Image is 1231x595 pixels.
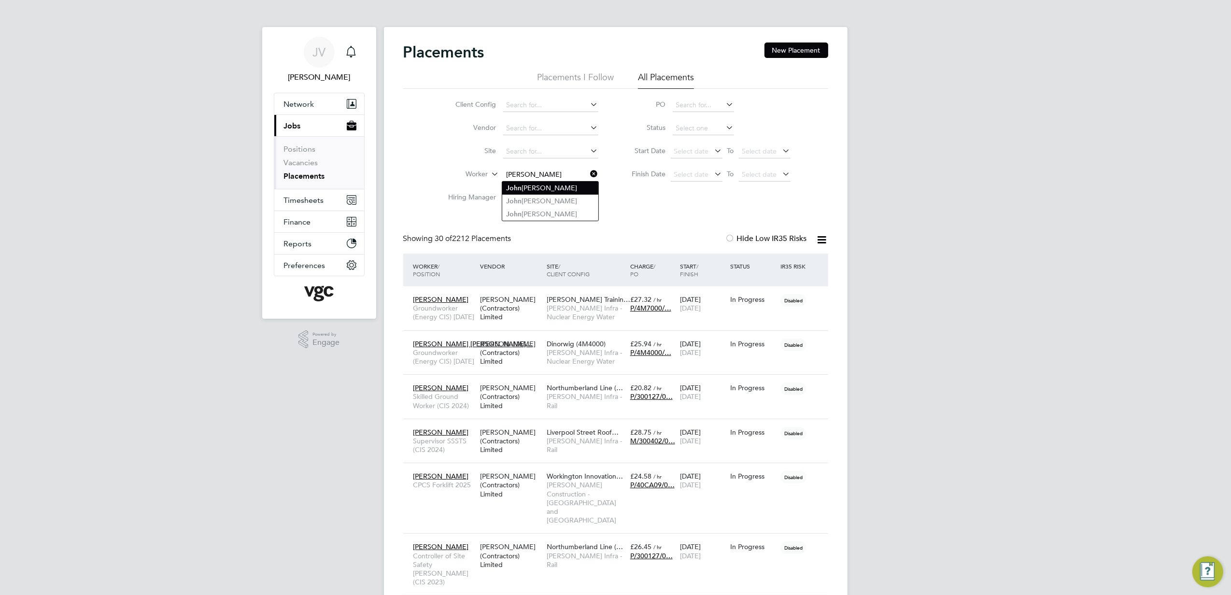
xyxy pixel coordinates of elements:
span: P/300127/0… [630,392,673,401]
span: Skilled Ground Worker (CIS 2024) [413,392,475,410]
span: P/40CA09/0… [630,481,675,489]
span: Engage [312,339,340,347]
input: Search for... [503,122,598,135]
span: Disabled [780,382,807,395]
span: £25.94 [630,340,651,348]
span: CPCS Forklift 2025 [413,481,475,489]
div: [PERSON_NAME] (Contractors) Limited [478,538,544,574]
li: [PERSON_NAME] [502,195,598,208]
input: Search for... [503,145,598,158]
h2: Placements [403,42,484,62]
span: Network [284,99,314,109]
div: [DATE] [678,467,728,494]
span: £20.82 [630,383,651,392]
span: [DATE] [680,552,701,560]
div: [PERSON_NAME] (Contractors) Limited [478,423,544,459]
img: vgcgroup-logo-retina.png [304,286,334,301]
span: Select date [742,170,777,179]
span: Disabled [780,339,807,351]
a: JV[PERSON_NAME] [274,37,365,83]
button: New Placement [764,42,828,58]
span: Jana Venizelou [274,71,365,83]
span: P/4M7000/… [630,304,671,312]
label: Finish Date [623,170,666,178]
span: [DATE] [680,348,701,357]
span: [PERSON_NAME] Infra - Rail [547,392,625,410]
div: In Progress [730,472,776,481]
span: P/4M4000/… [630,348,671,357]
span: [PERSON_NAME] Infra - Rail [547,552,625,569]
span: [PERSON_NAME] [413,428,469,437]
span: / hr [653,384,662,392]
span: Preferences [284,261,325,270]
div: Showing [403,234,513,244]
button: Preferences [274,255,364,276]
span: Northumberland Line (… [547,383,623,392]
div: [PERSON_NAME] (Contractors) Limited [478,467,544,503]
button: Reports [274,233,364,254]
span: £26.45 [630,542,651,551]
span: / Client Config [547,262,590,278]
span: Dinorwig (4M4000) [547,340,606,348]
span: Workington Innovation… [547,472,623,481]
span: Northumberland Line (… [547,542,623,551]
div: [PERSON_NAME] (Contractors) Limited [478,335,544,371]
button: Network [274,93,364,114]
span: [PERSON_NAME] [413,472,469,481]
span: £28.75 [630,428,651,437]
span: [PERSON_NAME] Infra - Nuclear Energy Water [547,304,625,321]
span: £27.32 [630,295,651,304]
span: / hr [653,543,662,551]
span: Groundworker (Energy CIS) [DATE] [413,348,475,366]
li: [PERSON_NAME] [502,182,598,195]
input: Search for... [503,99,598,112]
a: Vacancies [284,158,318,167]
div: [DATE] [678,423,728,450]
div: In Progress [730,428,776,437]
a: [PERSON_NAME]Controller of Site Safety [PERSON_NAME] (CIS 2023)[PERSON_NAME] (Contractors) Limite... [411,537,828,545]
span: [DATE] [680,481,701,489]
span: Disabled [780,471,807,483]
span: Select date [674,170,709,179]
span: [PERSON_NAME] Trainin… [547,295,630,304]
span: Powered by [312,330,340,339]
span: P/300127/0… [630,552,673,560]
div: In Progress [730,383,776,392]
label: Vendor [441,123,496,132]
label: Hide Low IR35 Risks [725,234,807,243]
button: Finance [274,211,364,232]
div: [PERSON_NAME] (Contractors) Limited [478,290,544,326]
label: Site [441,146,496,155]
span: [PERSON_NAME] Construction - [GEOGRAPHIC_DATA] and [GEOGRAPHIC_DATA] [547,481,625,524]
div: [DATE] [678,538,728,565]
b: o [509,184,514,192]
span: Controller of Site Safety [PERSON_NAME] (CIS 2023) [413,552,475,587]
button: Timesheets [274,189,364,211]
input: Search for... [503,168,598,182]
div: Jobs [274,136,364,189]
span: £24.58 [630,472,651,481]
div: IR35 Risk [778,257,811,275]
a: [PERSON_NAME]Skilled Ground Worker (CIS 2024)[PERSON_NAME] (Contractors) LimitedNorthumberland Li... [411,378,828,386]
span: M/300402/0… [630,437,675,445]
span: [PERSON_NAME] Infra - Rail [547,437,625,454]
div: Site [544,257,628,283]
div: In Progress [730,295,776,304]
a: [PERSON_NAME]CPCS Forklift 2025[PERSON_NAME] (Contractors) LimitedWorkington Innovation…[PERSON_N... [411,467,828,475]
div: [DATE] [678,335,728,362]
nav: Main navigation [262,27,376,319]
span: / Finish [680,262,698,278]
label: Status [623,123,666,132]
div: In Progress [730,542,776,551]
span: Select date [674,147,709,156]
b: o [509,210,514,218]
b: J hn [506,184,522,192]
span: [PERSON_NAME] [413,542,469,551]
div: Charge [628,257,678,283]
div: [DATE] [678,379,728,406]
span: Reports [284,239,312,248]
span: [DATE] [680,304,701,312]
button: Engage Resource Center [1192,556,1223,587]
label: Hiring Manager [441,193,496,201]
a: Positions [284,144,316,154]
